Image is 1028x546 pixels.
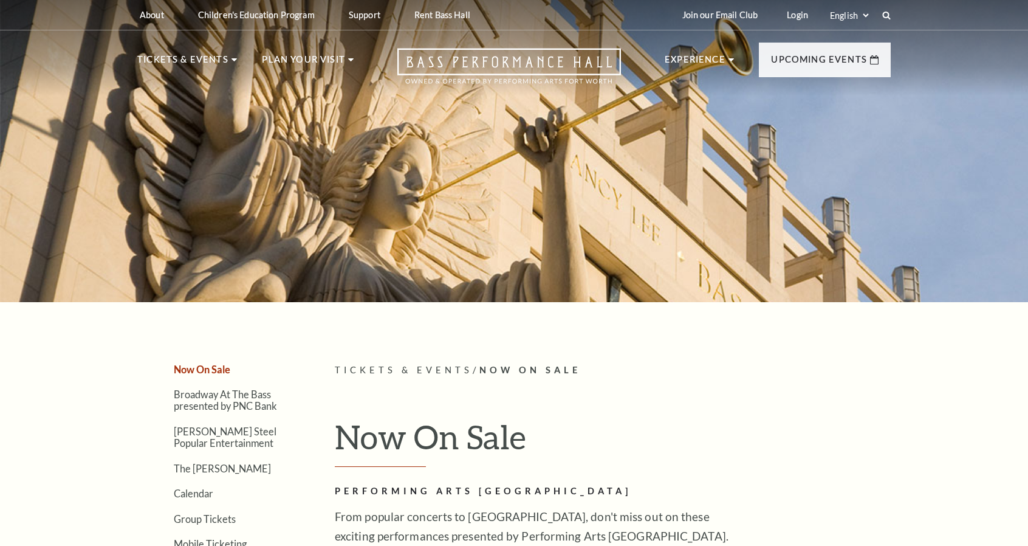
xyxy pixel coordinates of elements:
span: Now On Sale [479,365,581,375]
h2: Performing Arts [GEOGRAPHIC_DATA] [335,484,730,499]
a: Broadway At The Bass presented by PNC Bank [174,389,277,412]
select: Select: [828,10,871,21]
p: Rent Bass Hall [414,10,470,20]
a: The [PERSON_NAME] [174,463,271,474]
p: Plan Your Visit [262,52,345,74]
p: Children's Education Program [198,10,315,20]
span: Tickets & Events [335,365,473,375]
p: About [140,10,164,20]
p: / [335,363,891,378]
p: Support [349,10,380,20]
h1: Now On Sale [335,417,891,467]
p: Tickets & Events [137,52,228,74]
a: Now On Sale [174,364,230,375]
a: Calendar [174,488,213,499]
a: Group Tickets [174,513,236,525]
a: [PERSON_NAME] Steel Popular Entertainment [174,426,276,449]
p: Upcoming Events [771,52,867,74]
p: Experience [665,52,725,74]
